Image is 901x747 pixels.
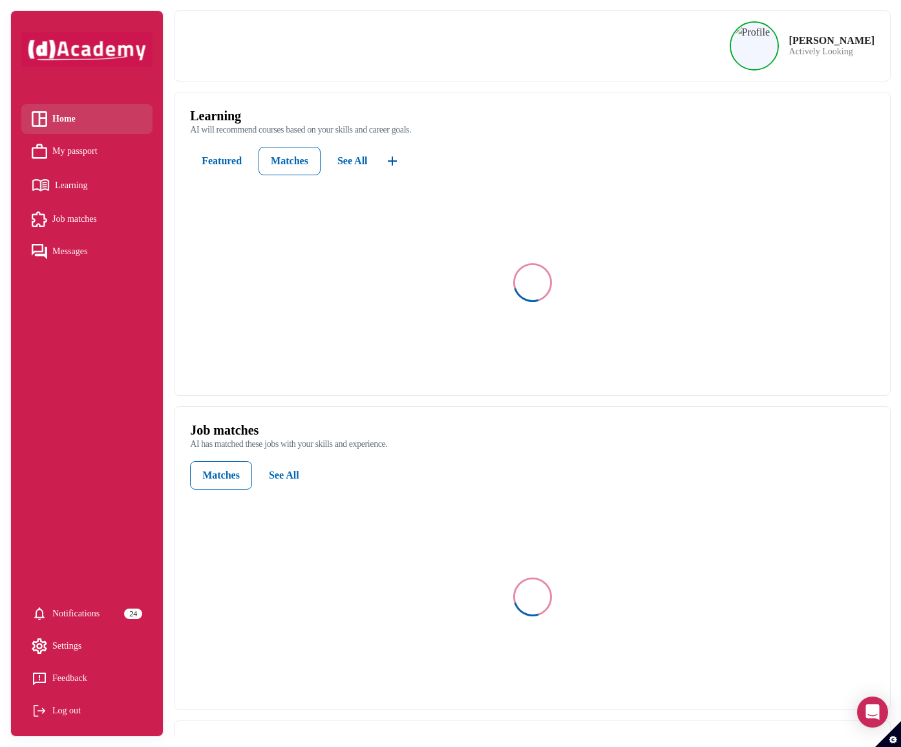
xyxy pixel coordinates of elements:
[32,109,142,129] a: Home iconHome
[32,638,47,654] img: setting
[32,210,142,229] a: Job matches iconJob matches
[190,438,874,451] p: AI has matched these jobs with your skills and experience.
[190,147,253,175] button: Featured
[52,604,100,623] span: Notifications
[52,109,76,129] span: Home
[326,147,379,175] button: See All
[190,124,874,136] p: AI will recommend courses based on your skills and career goals.
[52,701,81,720] div: Log out
[259,147,321,175] button: Matches
[32,606,47,622] img: setting
[337,152,368,170] div: See All
[875,721,901,747] button: Set cookie preferences
[385,153,400,169] img: ...
[857,697,888,728] div: Open Intercom Messenger
[32,244,47,259] img: Messages icon
[32,174,142,197] a: Learning iconLearning
[52,210,97,229] span: Job matches
[52,242,87,261] span: Messages
[513,263,552,302] div: oval-loading
[21,32,153,67] img: dAcademy
[32,142,142,161] a: My passport iconMy passport
[257,461,311,490] button: See All
[202,152,242,170] div: Featured
[190,108,874,124] p: Learning
[55,176,88,195] span: Learning
[52,636,81,656] span: Settings
[32,174,50,197] img: Learning icon
[32,144,47,159] img: My passport icon
[32,669,142,688] a: Feedback
[513,578,552,616] div: oval-loading
[124,609,142,619] div: 24
[32,671,47,686] img: feedback
[190,461,252,490] button: Matches
[732,23,777,69] img: Profile
[190,422,874,438] p: Job matches
[32,242,142,261] a: Messages iconMessages
[269,466,299,484] div: See All
[32,111,47,127] img: Home icon
[202,466,240,484] div: Matches
[32,703,47,719] img: Log out
[271,152,308,170] div: Matches
[52,669,87,688] div: Feedback
[789,47,874,58] p: Actively Looking
[32,211,47,227] img: Job matches icon
[52,142,98,161] span: My passport
[789,34,874,47] div: [PERSON_NAME]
